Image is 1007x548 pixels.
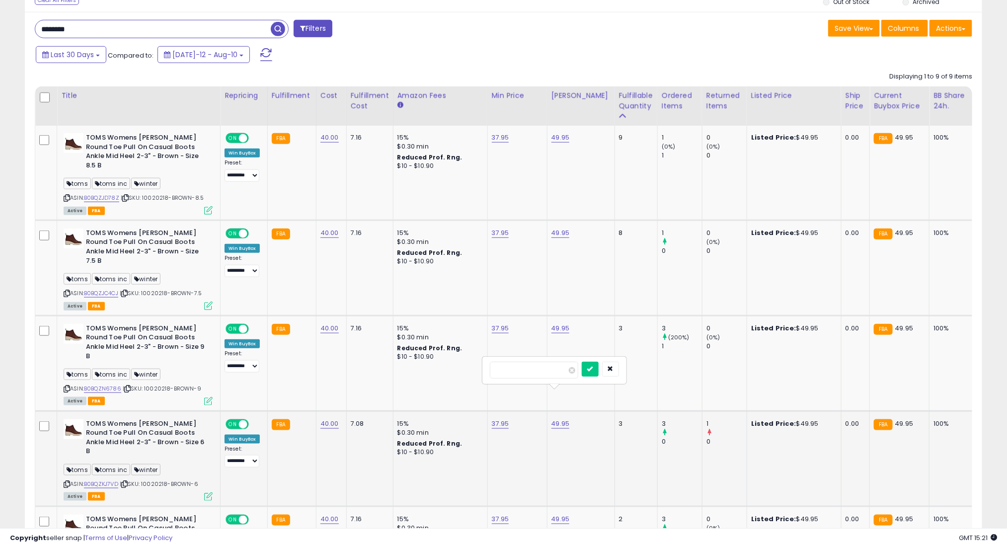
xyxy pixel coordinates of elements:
small: Amazon Fees. [397,101,403,110]
small: FBA [272,324,290,335]
img: 31XrLhyjl7L._SL40_.jpg [64,324,83,344]
span: winter [131,273,160,285]
small: FBA [272,419,290,430]
a: 49.95 [551,133,570,143]
div: 100% [933,515,966,524]
button: Filters [294,20,332,37]
small: FBA [874,133,892,144]
button: Actions [930,20,972,37]
button: Columns [881,20,928,37]
div: 0 [706,437,747,446]
span: | SKU: 10020218-BROWN-9 [123,385,201,392]
div: Preset: [225,255,260,277]
div: 0.00 [846,419,862,428]
div: 0 [706,246,747,255]
b: Reduced Prof. Rng. [397,439,463,448]
div: 15% [397,515,480,524]
div: Preset: [225,350,260,373]
small: FBA [272,133,290,144]
div: $0.30 min [397,237,480,246]
span: ON [227,420,239,428]
span: FBA [88,492,105,501]
img: 31XrLhyjl7L._SL40_.jpg [64,419,83,439]
span: All listings currently available for purchase on Amazon [64,492,86,501]
div: Win BuyBox [225,435,260,444]
div: ASIN: [64,229,213,309]
a: B0BQZJD78Z [84,194,119,202]
a: 40.00 [320,514,339,524]
b: Reduced Prof. Rng. [397,344,463,352]
div: 1 [662,342,702,351]
span: | SKU: 10020218-BROWN-7.5 [120,289,202,297]
span: ON [227,515,239,524]
span: toms inc [92,464,130,475]
div: Ordered Items [662,90,698,111]
div: 0 [706,342,747,351]
div: 2 [619,515,650,524]
div: 3 [619,324,650,333]
small: (200%) [668,333,690,341]
div: Cost [320,90,342,101]
div: $49.95 [751,324,834,333]
div: 7.16 [351,515,386,524]
div: Win BuyBox [225,339,260,348]
div: seller snap | | [10,534,172,543]
span: toms inc [92,273,130,285]
div: Win BuyBox [225,149,260,157]
span: OFF [247,324,263,333]
a: 40.00 [320,419,339,429]
small: FBA [272,229,290,239]
div: 1 [662,151,702,160]
div: 0 [706,229,747,237]
div: Fulfillment Cost [351,90,389,111]
div: 15% [397,324,480,333]
div: ASIN: [64,419,213,500]
span: toms [64,178,91,189]
img: 31XrLhyjl7L._SL40_.jpg [64,229,83,248]
div: 1 [706,419,747,428]
strong: Copyright [10,533,46,543]
div: 0.00 [846,324,862,333]
div: $0.30 min [397,428,480,437]
div: $49.95 [751,229,834,237]
div: 3 [662,515,702,524]
div: 7.16 [351,324,386,333]
div: Current Buybox Price [874,90,925,111]
div: 7.08 [351,419,386,428]
div: 15% [397,133,480,142]
div: Ship Price [846,90,865,111]
small: (0%) [706,238,720,246]
a: Privacy Policy [129,533,172,543]
img: 31XrLhyjl7L._SL40_.jpg [64,133,83,153]
b: TOMS Womens [PERSON_NAME] Round Toe Pull On Casual Boots Ankle Mid Heel 2-3" - Brown - Size 8.5 B [86,133,207,172]
span: 2025-09-10 15:21 GMT [959,533,997,543]
span: FBA [88,207,105,215]
div: 0 [706,151,747,160]
span: toms inc [92,178,130,189]
div: 0 [706,324,747,333]
div: Returned Items [706,90,743,111]
div: 0.00 [846,515,862,524]
a: 37.95 [492,133,509,143]
span: [DATE]-12 - Aug-10 [172,50,237,60]
span: | SKU: 10020218-BROWN-8.5 [121,194,204,202]
div: Preset: [225,446,260,468]
a: 37.95 [492,228,509,238]
a: 49.95 [551,228,570,238]
b: Listed Price: [751,323,796,333]
span: 49.95 [895,514,914,524]
span: 49.95 [895,133,914,142]
a: 40.00 [320,228,339,238]
b: TOMS Womens [PERSON_NAME] Round Toe Pull On Casual Boots Ankle Mid Heel 2-3" - Brown - Size 6 B [86,419,207,459]
div: Repricing [225,90,263,101]
div: 8 [619,229,650,237]
span: toms [64,369,91,380]
div: 7.16 [351,229,386,237]
a: B0BQZN6786 [84,385,121,393]
div: 0 [706,515,747,524]
div: Displaying 1 to 9 of 9 items [889,72,972,81]
div: 1 [662,133,702,142]
span: Columns [888,23,919,33]
b: Listed Price: [751,514,796,524]
b: Listed Price: [751,419,796,428]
